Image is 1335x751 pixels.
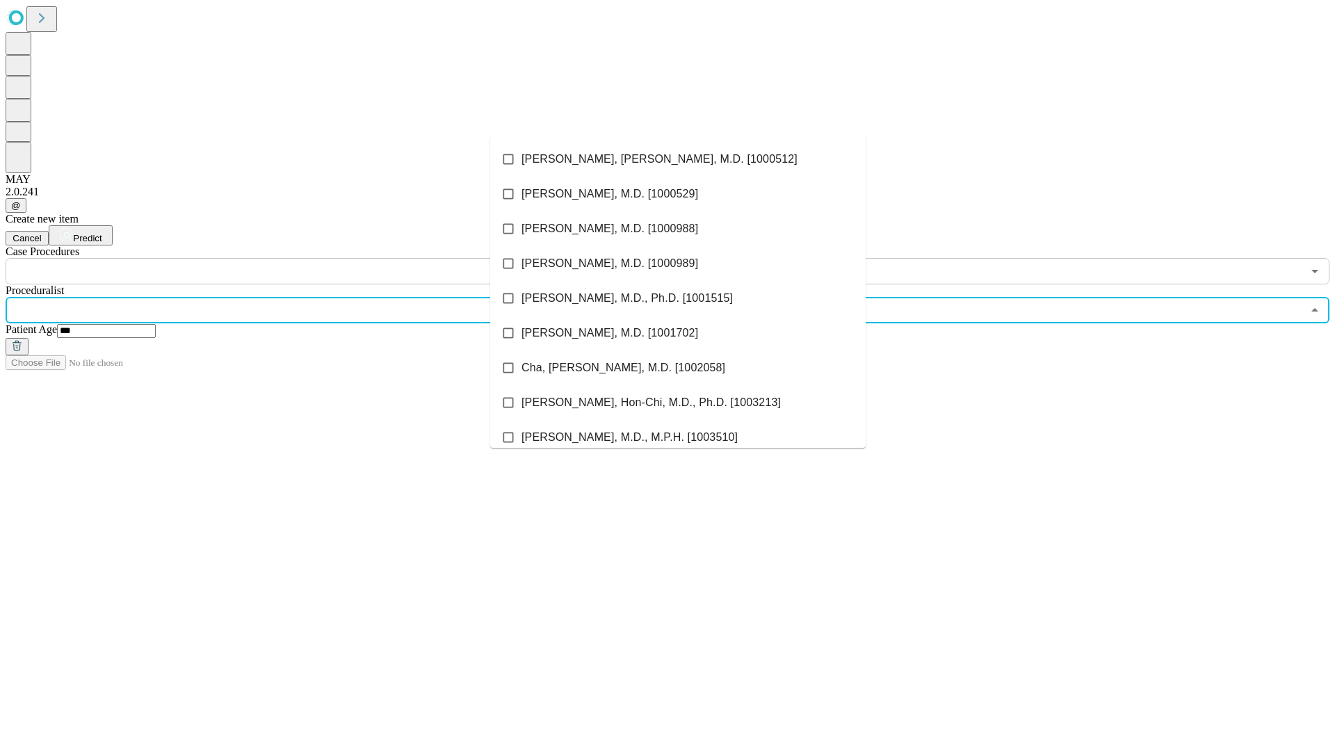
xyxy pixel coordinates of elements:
[521,360,725,376] span: Cha, [PERSON_NAME], M.D. [1002058]
[6,323,57,335] span: Patient Age
[1305,261,1325,281] button: Open
[521,186,698,202] span: [PERSON_NAME], M.D. [1000529]
[11,200,21,211] span: @
[13,233,42,243] span: Cancel
[73,233,102,243] span: Predict
[521,151,798,168] span: [PERSON_NAME], [PERSON_NAME], M.D. [1000512]
[521,255,698,272] span: [PERSON_NAME], M.D. [1000989]
[6,198,26,213] button: @
[6,284,64,296] span: Proceduralist
[1305,300,1325,320] button: Close
[521,429,738,446] span: [PERSON_NAME], M.D., M.P.H. [1003510]
[49,225,113,245] button: Predict
[6,245,79,257] span: Scheduled Procedure
[521,220,698,237] span: [PERSON_NAME], M.D. [1000988]
[6,173,1329,186] div: MAY
[521,394,781,411] span: [PERSON_NAME], Hon-Chi, M.D., Ph.D. [1003213]
[6,231,49,245] button: Cancel
[521,325,698,341] span: [PERSON_NAME], M.D. [1001702]
[6,186,1329,198] div: 2.0.241
[521,290,733,307] span: [PERSON_NAME], M.D., Ph.D. [1001515]
[6,213,79,225] span: Create new item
